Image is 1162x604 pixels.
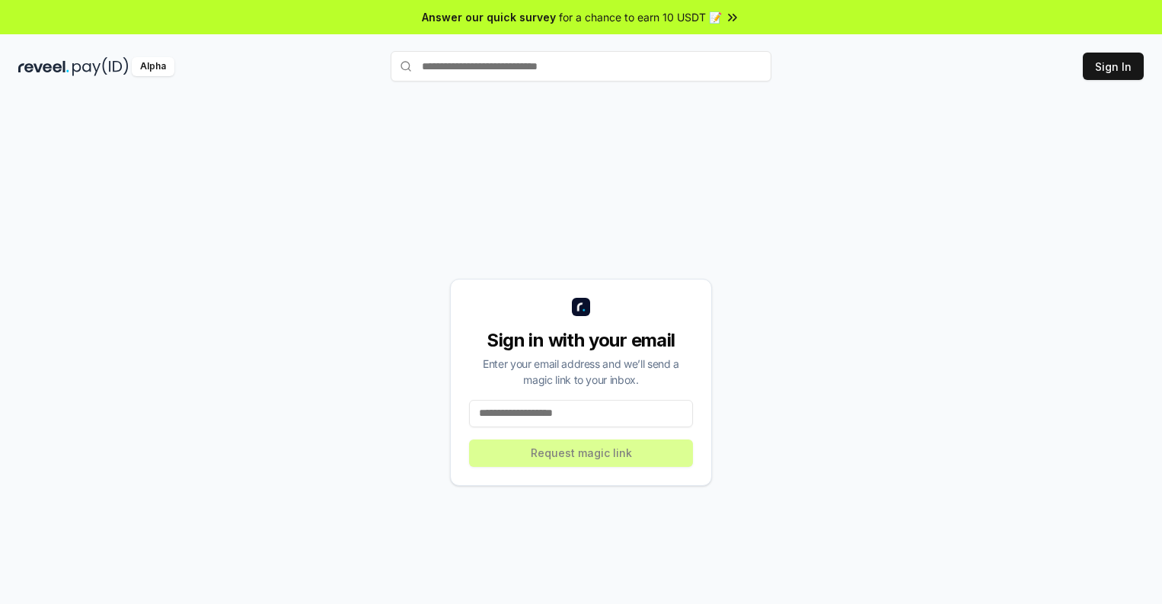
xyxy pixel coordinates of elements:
[18,57,69,76] img: reveel_dark
[422,9,556,25] span: Answer our quick survey
[469,356,693,388] div: Enter your email address and we’ll send a magic link to your inbox.
[572,298,590,316] img: logo_small
[72,57,129,76] img: pay_id
[132,57,174,76] div: Alpha
[559,9,722,25] span: for a chance to earn 10 USDT 📝
[469,328,693,353] div: Sign in with your email
[1083,53,1144,80] button: Sign In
